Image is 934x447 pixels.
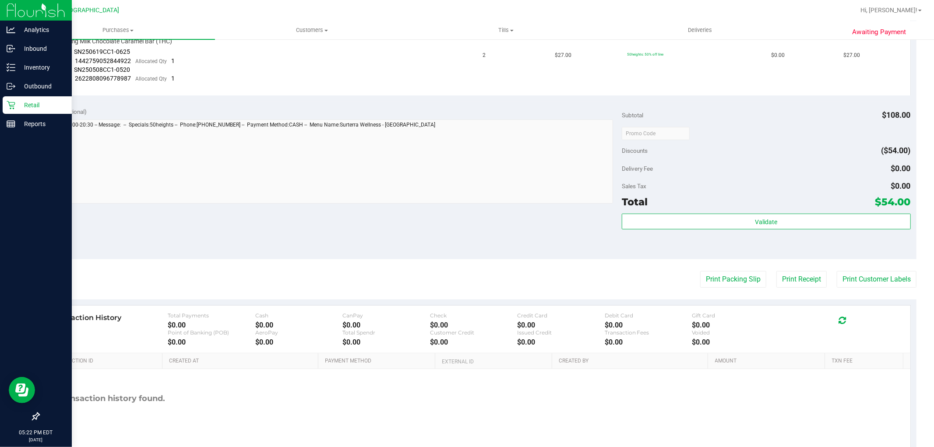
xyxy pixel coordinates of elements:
[622,183,646,190] span: Sales Tax
[7,44,15,53] inline-svg: Inbound
[622,196,648,208] span: Total
[692,312,779,319] div: Gift Card
[60,7,120,14] span: [GEOGRAPHIC_DATA]
[755,218,777,225] span: Validate
[342,329,430,336] div: Total Spendr
[168,338,255,346] div: $0.00
[4,429,68,436] p: 05:22 PM EDT
[75,57,131,64] span: 1442759052844922
[21,21,215,39] a: Purchases
[605,329,692,336] div: Transaction Fees
[255,338,342,346] div: $0.00
[215,26,409,34] span: Customers
[605,312,692,319] div: Debit Card
[430,321,517,329] div: $0.00
[881,146,911,155] span: ($54.00)
[832,358,900,365] a: Txn Fee
[7,25,15,34] inline-svg: Analytics
[15,25,68,35] p: Analytics
[875,196,911,208] span: $54.00
[771,51,785,60] span: $0.00
[676,26,724,34] span: Deliveries
[168,312,255,319] div: Total Payments
[215,21,409,39] a: Customers
[342,321,430,329] div: $0.00
[843,51,860,60] span: $27.00
[435,353,552,369] th: External ID
[255,321,342,329] div: $0.00
[15,119,68,129] p: Reports
[255,329,342,336] div: AeroPay
[52,358,159,365] a: Transaction ID
[342,312,430,319] div: CanPay
[430,338,517,346] div: $0.00
[700,271,766,288] button: Print Packing Slip
[483,51,486,60] span: 2
[430,312,517,319] div: Check
[517,312,604,319] div: Credit Card
[15,62,68,73] p: Inventory
[409,26,603,34] span: Tills
[136,76,167,82] span: Allocated Qty
[75,75,131,82] span: 2622808096778987
[255,312,342,319] div: Cash
[74,48,130,55] span: SN250619CC1-0625
[517,329,604,336] div: Issued Credit
[627,52,663,56] span: 50heights: 50% off line
[15,81,68,92] p: Outbound
[15,100,68,110] p: Retail
[409,21,603,39] a: Tills
[692,338,779,346] div: $0.00
[605,321,692,329] div: $0.00
[622,165,653,172] span: Delivery Fee
[622,214,910,229] button: Validate
[891,181,911,190] span: $0.00
[559,358,705,365] a: Created By
[7,82,15,91] inline-svg: Outbound
[603,21,797,39] a: Deliveries
[605,338,692,346] div: $0.00
[776,271,827,288] button: Print Receipt
[50,37,173,46] span: HT 100mg Milk Chocolate Caramel Bar (THC)
[837,271,916,288] button: Print Customer Labels
[168,329,255,336] div: Point of Banking (POB)
[172,57,175,64] span: 1
[882,110,911,120] span: $108.00
[74,66,130,73] span: SN250508CC1-0520
[325,358,432,365] a: Payment Method
[136,58,167,64] span: Allocated Qty
[9,377,35,403] iframe: Resource center
[692,329,779,336] div: Voided
[4,436,68,443] p: [DATE]
[622,112,643,119] span: Subtotal
[169,358,315,365] a: Created At
[21,26,215,34] span: Purchases
[860,7,917,14] span: Hi, [PERSON_NAME]!
[715,358,822,365] a: Amount
[517,321,604,329] div: $0.00
[891,164,911,173] span: $0.00
[430,329,517,336] div: Customer Credit
[168,321,255,329] div: $0.00
[692,321,779,329] div: $0.00
[7,101,15,109] inline-svg: Retail
[622,143,648,158] span: Discounts
[45,369,166,428] div: No transaction history found.
[555,51,571,60] span: $27.00
[622,127,690,140] input: Promo Code
[852,27,906,37] span: Awaiting Payment
[342,338,430,346] div: $0.00
[7,120,15,128] inline-svg: Reports
[15,43,68,54] p: Inbound
[7,63,15,72] inline-svg: Inventory
[517,338,604,346] div: $0.00
[172,75,175,82] span: 1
